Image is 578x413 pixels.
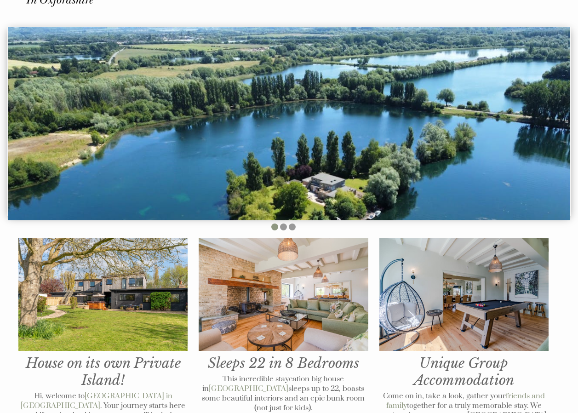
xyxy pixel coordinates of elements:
img: Games room at The Island in Oxfordshire [379,238,549,351]
h1: Sleeps 22 in 8 Bedrooms [199,238,368,372]
a: [GEOGRAPHIC_DATA] [209,384,288,394]
h1: House on its own Private Island! [18,238,188,389]
img: The Island in Oxfordshire [18,238,188,351]
p: This incredible staycation big house in sleeps up to 22, boasts some beautiful interiors and an e... [199,374,368,413]
a: friends and family [386,391,545,411]
a: [GEOGRAPHIC_DATA] in [GEOGRAPHIC_DATA] [21,391,172,411]
h1: Unique Group Accommodation [379,238,549,389]
img: Living room at The Island in Oxfordshire [199,238,368,351]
